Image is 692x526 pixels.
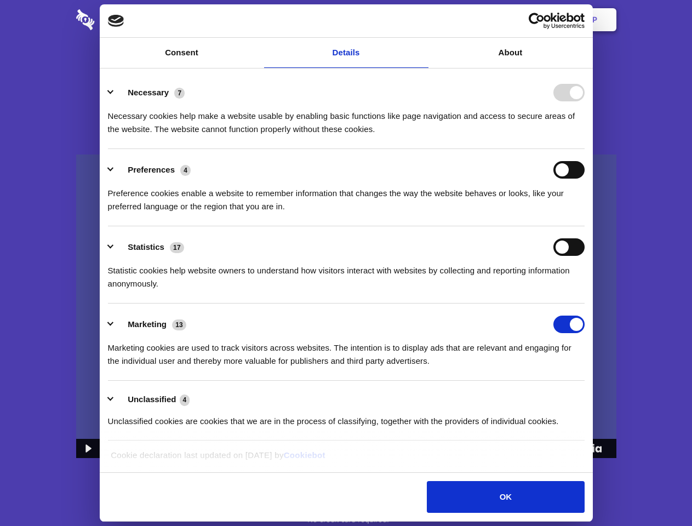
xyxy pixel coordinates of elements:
span: 17 [170,242,184,253]
div: Necessary cookies help make a website usable by enabling basic functions like page navigation and... [108,101,585,136]
a: Details [264,38,428,68]
div: Marketing cookies are used to track visitors across websites. The intention is to display ads tha... [108,333,585,368]
span: 13 [172,319,186,330]
button: Marketing (13) [108,316,193,333]
button: Play Video [76,439,99,458]
a: Consent [100,38,264,68]
div: Preference cookies enable a website to remember information that changes the way the website beha... [108,179,585,213]
div: Unclassified cookies are cookies that we are in the process of classifying, together with the pro... [108,407,585,428]
img: logo-wordmark-white-trans-d4663122ce5f474addd5e946df7df03e33cb6a1c49d2221995e7729f52c070b2.svg [76,9,170,30]
a: Login [497,3,545,37]
button: Statistics (17) [108,238,191,256]
h1: Eliminate Slack Data Loss. [76,49,616,89]
span: 4 [180,165,191,176]
label: Marketing [128,319,167,329]
img: Sharesecret [76,155,616,459]
button: Preferences (4) [108,161,198,179]
a: Contact [444,3,495,37]
h4: Auto-redaction of sensitive data, encrypted data sharing and self-destructing private chats. Shar... [76,100,616,136]
button: Necessary (7) [108,84,192,101]
div: Statistic cookies help website owners to understand how visitors interact with websites by collec... [108,256,585,290]
label: Statistics [128,242,164,251]
a: About [428,38,593,68]
div: Cookie declaration last updated on [DATE] by [102,449,590,470]
a: Usercentrics Cookiebot - opens in a new window [489,13,585,29]
a: Cookiebot [284,450,325,460]
label: Necessary [128,88,169,97]
span: 4 [180,395,190,405]
img: logo [108,15,124,27]
label: Preferences [128,165,175,174]
button: OK [427,481,584,513]
button: Unclassified (4) [108,393,197,407]
a: Pricing [322,3,369,37]
span: 7 [174,88,185,99]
